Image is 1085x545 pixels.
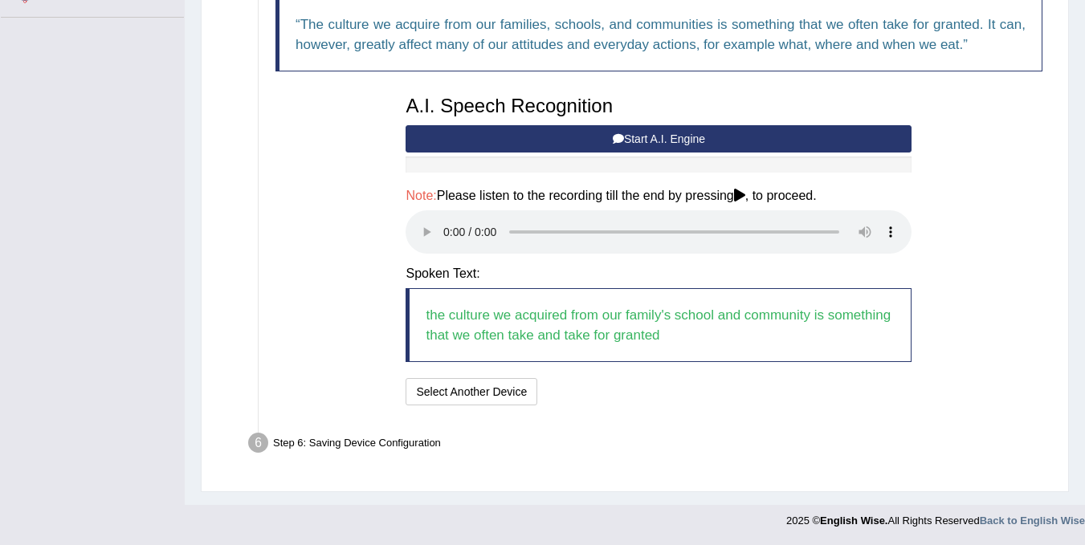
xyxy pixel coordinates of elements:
[820,514,887,527] strong: English Wise.
[406,189,912,203] h4: Please listen to the recording till the end by pressing , to proceed.
[406,189,436,202] span: Note:
[786,505,1085,528] div: 2025 © All Rights Reserved
[406,96,912,116] h3: A.I. Speech Recognition
[406,125,912,153] button: Start A.I. Engine
[296,17,1026,52] q: The culture we acquire from our families, schools, and communities is something that we often tak...
[241,428,1061,463] div: Step 6: Saving Device Configuration
[406,378,537,405] button: Select Another Device
[406,288,912,362] blockquote: the culture we acquired from our family's school and community is something that we often take an...
[406,266,912,281] h4: Spoken Text:
[980,514,1085,527] a: Back to English Wise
